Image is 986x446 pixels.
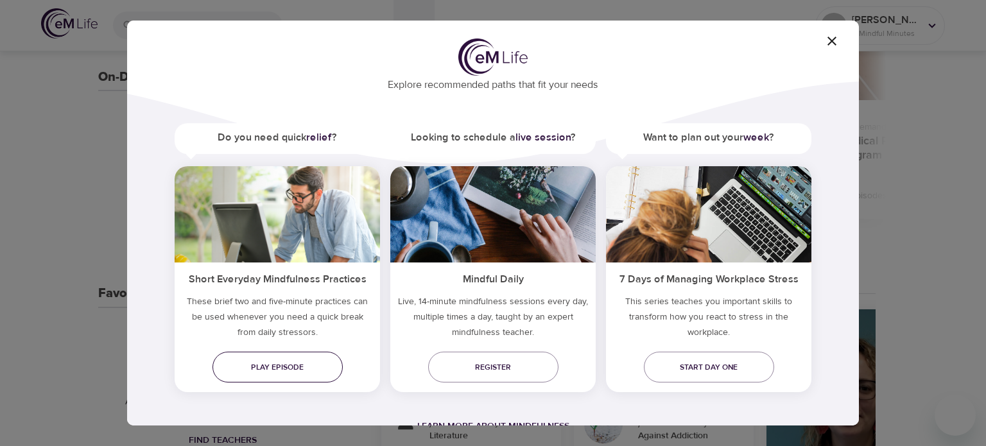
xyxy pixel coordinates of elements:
a: Register [428,352,558,382]
p: This series teaches you important skills to transform how you react to stress in the workplace. [606,294,811,345]
h5: Do you need quick ? [175,123,380,152]
span: Start day one [654,361,764,374]
h5: Looking to schedule a ? [390,123,596,152]
span: Register [438,361,548,374]
img: ims [175,166,380,262]
a: Learn more about mindfulness [417,420,569,432]
p: Live, 14-minute mindfulness sessions every day, multiple times a day, taught by an expert mindful... [390,294,596,345]
h5: Mindful Daily [390,262,596,294]
a: live session [515,131,571,144]
a: Play episode [212,352,343,382]
a: relief [306,131,332,144]
a: Start day one [644,352,774,382]
h5: Want to plan out your ? [606,123,811,152]
h5: 7 Days of Managing Workplace Stress [606,262,811,294]
h5: These brief two and five-minute practices can be used whenever you need a quick break from daily ... [175,294,380,345]
img: ims [390,166,596,262]
span: Play episode [223,361,333,374]
p: Explore recommended paths that fit your needs [148,70,838,92]
img: ims [606,166,811,262]
h5: Short Everyday Mindfulness Practices [175,262,380,294]
img: logo [458,39,528,76]
a: week [743,131,769,144]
